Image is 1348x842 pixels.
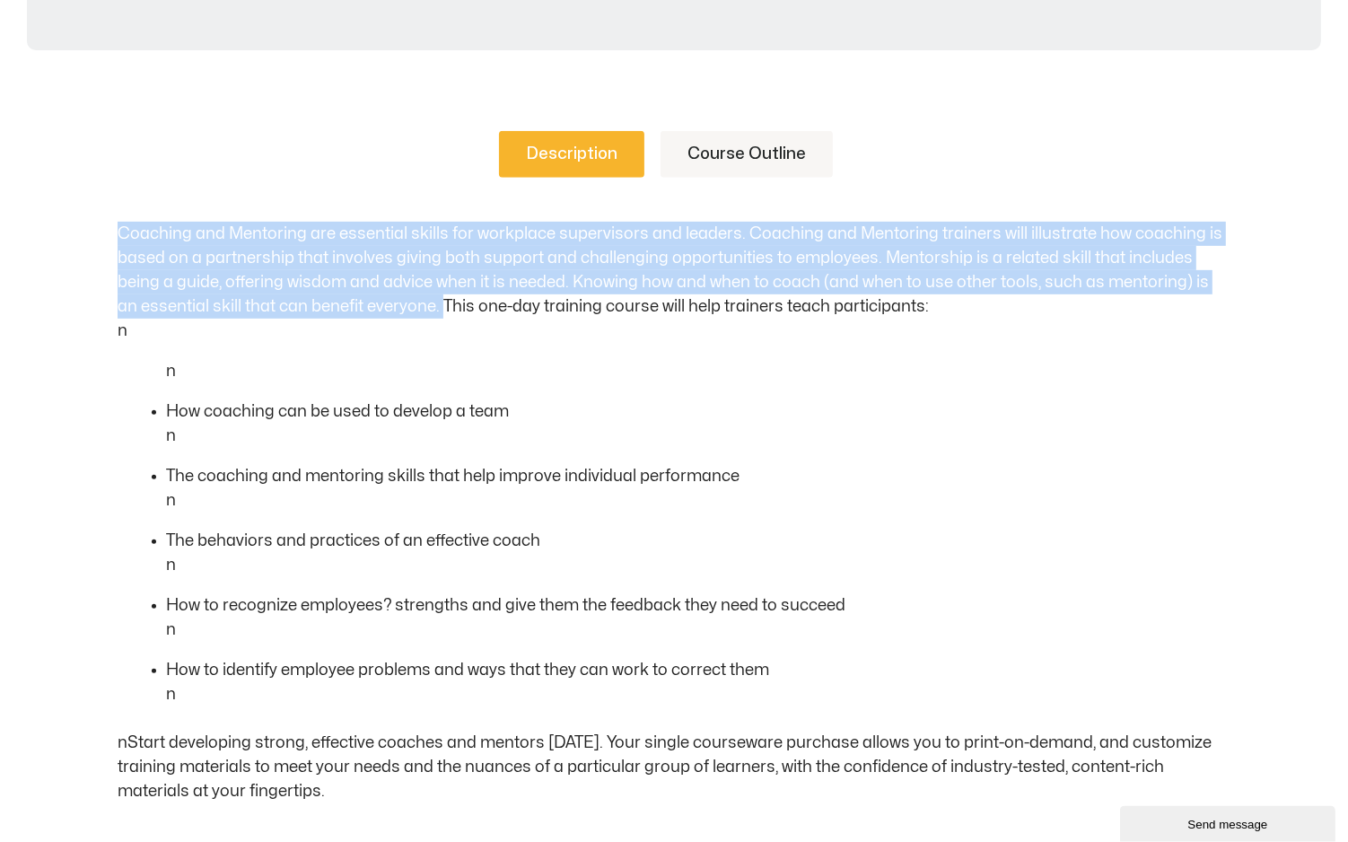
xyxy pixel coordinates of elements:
li: The behaviors and practices of an effective coach [166,529,1230,553]
p: n [166,682,1230,706]
p: nStart developing strong, effective coaches and mentors [DATE]. Your single courseware purchase a... [118,731,1230,803]
li: How coaching can be used to develop a team [166,399,1230,424]
p: n [166,488,1230,513]
a: Course Outline [661,131,833,178]
li: How to recognize employees? strengths and give them the feedback they need to succeed [166,593,1230,618]
ul: n [166,359,1230,706]
p: Coaching and Mentoring are essential skills for workplace supervisors and leaders. Coaching and M... [118,222,1230,343]
p: n [166,553,1230,577]
li: The coaching and mentoring skills that help improve individual performance [166,464,1230,488]
iframe: chat widget [1120,803,1339,842]
p: n [166,424,1230,448]
p: n [166,618,1230,642]
a: Description [499,131,644,178]
li: How to identify employee problems and ways that they can work to correct them [166,658,1230,682]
